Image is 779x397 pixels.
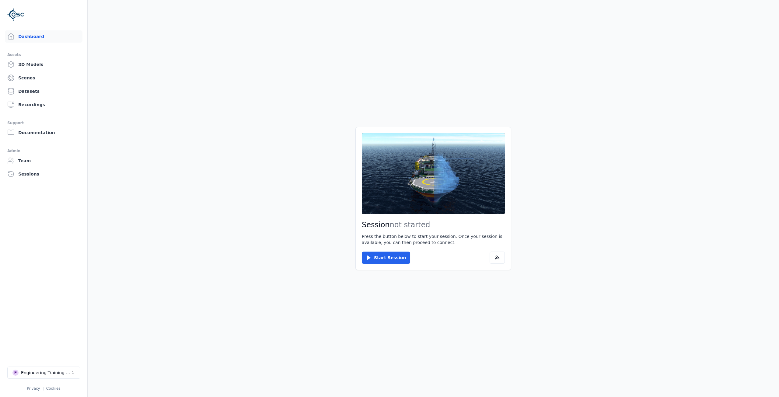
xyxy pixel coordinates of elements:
div: Engineering-Training (SSO Staging) [21,370,70,376]
button: Select a workspace [7,367,80,379]
img: Logo [7,6,24,23]
div: E [12,370,19,376]
a: Dashboard [5,30,82,43]
a: Datasets [5,85,82,97]
div: Support [7,119,80,127]
a: Team [5,155,82,167]
span: | [43,386,44,391]
a: 3D Models [5,58,82,71]
div: Assets [7,51,80,58]
a: Sessions [5,168,82,180]
span: not started [390,221,430,229]
h2: Session [362,220,505,230]
a: Cookies [46,386,61,391]
button: Start Session [362,252,410,264]
div: Admin [7,147,80,155]
p: Press the button below to start your session. Once your session is available, you can then procee... [362,233,505,246]
a: Recordings [5,99,82,111]
a: Privacy [27,386,40,391]
a: Documentation [5,127,82,139]
a: Scenes [5,72,82,84]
